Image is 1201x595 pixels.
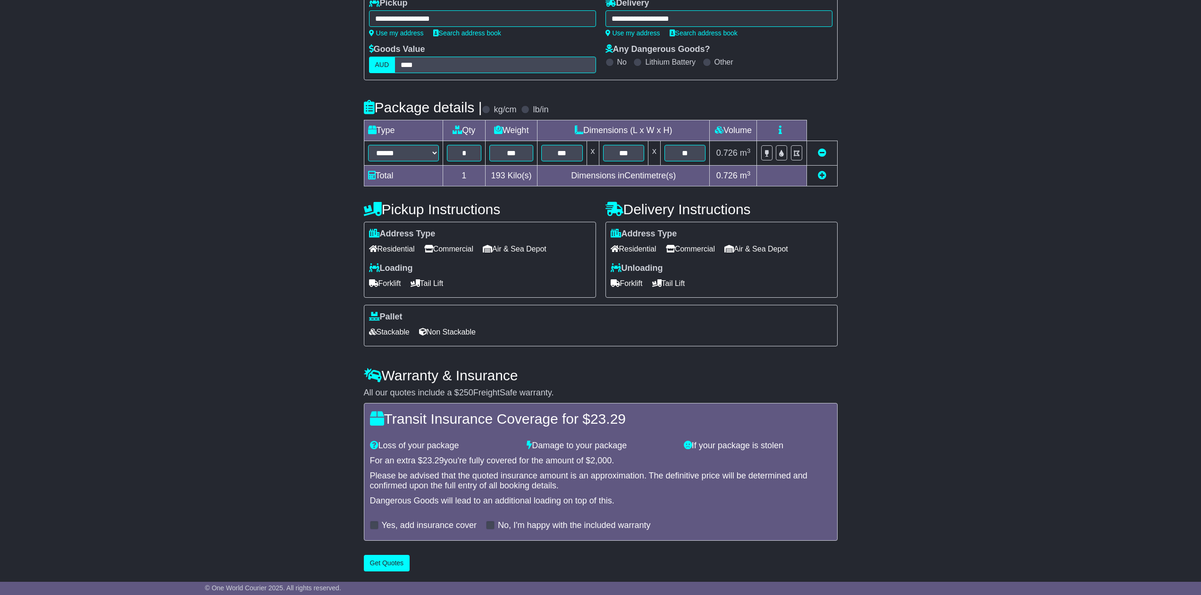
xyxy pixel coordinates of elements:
h4: Package details | [364,100,482,115]
span: Stackable [369,325,410,339]
div: Damage to your package [522,441,679,451]
span: Residential [611,242,656,256]
span: 23.29 [423,456,444,465]
div: All our quotes include a $ FreightSafe warranty. [364,388,838,398]
button: Get Quotes [364,555,410,571]
span: Commercial [666,242,715,256]
label: Pallet [369,312,403,322]
td: Weight [486,120,538,141]
span: Tail Lift [652,276,685,291]
label: Loading [369,263,413,274]
a: Search address book [670,29,738,37]
label: kg/cm [494,105,516,115]
label: Lithium Battery [645,58,696,67]
span: 0.726 [716,148,738,158]
div: Please be advised that the quoted insurance amount is an approximation. The definitive price will... [370,471,831,491]
label: lb/in [533,105,548,115]
span: Forklift [611,276,643,291]
sup: 3 [747,170,751,177]
span: Air & Sea Depot [483,242,546,256]
label: Other [714,58,733,67]
div: For an extra $ you're fully covered for the amount of $ . [370,456,831,466]
span: Commercial [424,242,473,256]
span: Non Stackable [419,325,476,339]
span: 23.29 [590,411,626,427]
span: 0.726 [716,171,738,180]
label: No [617,58,627,67]
span: 250 [459,388,473,397]
label: Goods Value [369,44,425,55]
td: Dimensions in Centimetre(s) [538,166,710,186]
div: Loss of your package [365,441,522,451]
td: Total [364,166,443,186]
span: Forklift [369,276,401,291]
label: No, I'm happy with the included warranty [498,520,651,531]
span: Residential [369,242,415,256]
a: Use my address [605,29,660,37]
a: Use my address [369,29,424,37]
h4: Transit Insurance Coverage for $ [370,411,831,427]
label: Any Dangerous Goods? [605,44,710,55]
span: Air & Sea Depot [724,242,788,256]
label: Yes, add insurance cover [382,520,477,531]
span: 2,000 [590,456,612,465]
h4: Delivery Instructions [605,201,838,217]
span: m [740,171,751,180]
label: AUD [369,57,395,73]
span: m [740,148,751,158]
td: 1 [443,166,486,186]
td: Qty [443,120,486,141]
td: Kilo(s) [486,166,538,186]
h4: Pickup Instructions [364,201,596,217]
td: x [587,141,599,166]
span: Tail Lift [411,276,444,291]
td: Type [364,120,443,141]
a: Add new item [818,171,826,180]
label: Address Type [611,229,677,239]
a: Remove this item [818,148,826,158]
td: Volume [710,120,757,141]
span: © One World Courier 2025. All rights reserved. [205,584,341,592]
label: Unloading [611,263,663,274]
td: Dimensions (L x W x H) [538,120,710,141]
td: x [648,141,660,166]
h4: Warranty & Insurance [364,368,838,383]
a: Search address book [433,29,501,37]
label: Address Type [369,229,436,239]
div: If your package is stolen [679,441,836,451]
div: Dangerous Goods will lead to an additional loading on top of this. [370,496,831,506]
span: 193 [491,171,505,180]
sup: 3 [747,147,751,154]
